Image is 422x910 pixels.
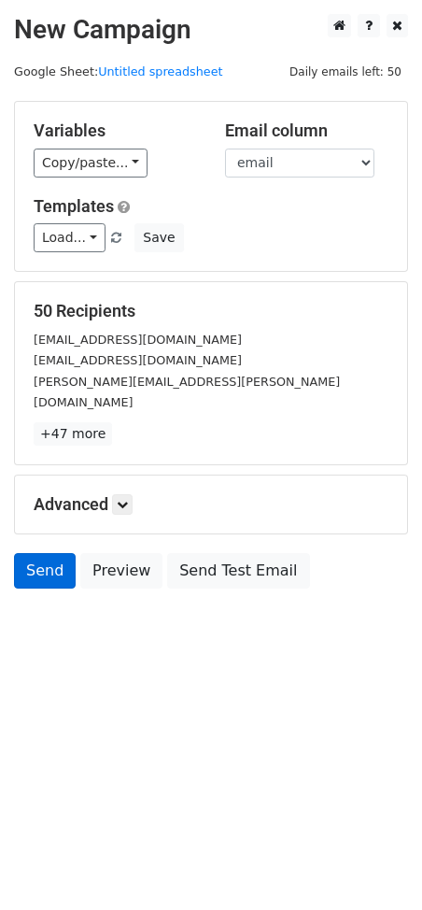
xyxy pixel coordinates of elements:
[34,494,388,515] h5: Advanced
[34,301,388,321] h5: 50 Recipients
[167,553,309,589] a: Send Test Email
[34,121,197,141] h5: Variables
[329,820,422,910] iframe: Chat Widget
[14,14,408,46] h2: New Campaign
[98,64,222,78] a: Untitled spreadsheet
[283,62,408,82] span: Daily emails left: 50
[283,64,408,78] a: Daily emails left: 50
[34,353,242,367] small: [EMAIL_ADDRESS][DOMAIN_NAME]
[34,375,340,410] small: [PERSON_NAME][EMAIL_ADDRESS][PERSON_NAME][DOMAIN_NAME]
[34,223,105,252] a: Load...
[14,553,76,589] a: Send
[34,333,242,347] small: [EMAIL_ADDRESS][DOMAIN_NAME]
[225,121,388,141] h5: Email column
[34,149,148,178] a: Copy/paste...
[34,196,114,216] a: Templates
[14,64,223,78] small: Google Sheet:
[80,553,162,589] a: Preview
[134,223,183,252] button: Save
[34,422,112,446] a: +47 more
